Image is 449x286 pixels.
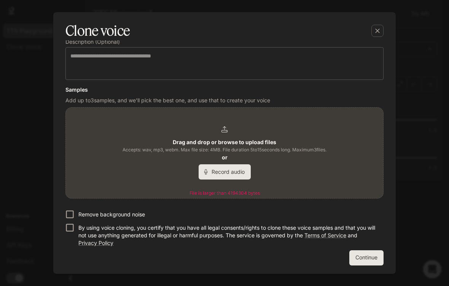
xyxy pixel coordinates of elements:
[123,146,326,154] span: Accepts: wav, mp3, webm. Max file size: 4MB. File duration 5 to 15 seconds long. Maximum 3 files.
[78,240,113,246] a: Privacy Policy
[222,154,228,160] b: or
[65,86,384,94] h6: Samples
[349,250,384,265] button: Continue
[199,164,251,180] button: Record audio
[189,190,260,197] p: File is larger than 4194304 bytes
[65,39,120,44] p: Description (Optional)
[304,232,346,238] a: Terms of Service
[78,224,377,247] p: By using voice cloning, you certify that you have all legal consents/rights to clone these voice ...
[65,97,384,104] p: Add up to 3 samples, and we'll pick the best one, and use that to create your voice
[78,211,145,218] p: Remove background noise
[173,139,276,145] b: Drag and drop or browse to upload files
[65,21,130,40] h5: Clone voice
